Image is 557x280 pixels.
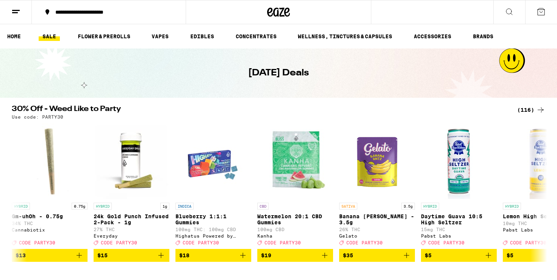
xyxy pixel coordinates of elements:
a: Open page for Banana Runtz - 3.5g from Gelato [339,123,415,249]
div: Cannabiotix [12,227,88,232]
a: Open page for Blueberry 1:1:1 Gummies from Highatus Powered by Cannabiotix [175,123,251,249]
span: $13 [16,252,26,258]
button: Add to bag [421,249,497,262]
span: CODE PARTY30 [510,240,546,245]
p: 100mg CBD [257,227,333,232]
span: $5 [425,252,432,258]
a: FLOWER & PREROLLS [74,32,134,41]
p: 1g [160,203,169,210]
p: Daytime Guava 10:5 High Seltzer [421,213,497,225]
img: Cannabiotix - Gm-uhOh - 0.75g [12,123,88,199]
p: 24k Gold Punch Infused 2-Pack - 1g [94,213,169,225]
p: HYBRID [12,203,30,210]
span: $5 [507,252,513,258]
a: SALE [39,32,60,41]
a: WELLNESS, TINCTURES & CAPSULES [294,32,396,41]
p: SATIVA [339,203,357,210]
button: Add to bag [339,249,415,262]
p: 0.75g [72,203,88,210]
div: Everyday [94,233,169,238]
img: Highatus Powered by Cannabiotix - Blueberry 1:1:1 Gummies [175,123,251,199]
p: INDICA [175,203,194,210]
span: CODE PARTY30 [19,240,55,245]
p: 15mg THC [421,227,497,232]
h1: [DATE] Deals [248,67,309,80]
div: Kanha [257,233,333,238]
p: Gm-uhOh - 0.75g [12,213,88,219]
img: Gelato - Banana Runtz - 3.5g [339,123,415,199]
a: Open page for Daytime Guava 10:5 High Seltzer from Pabst Labs [421,123,497,249]
span: $35 [343,252,353,258]
button: Add to bag [257,249,333,262]
a: CONCENTRATES [232,32,280,41]
p: 34% THC [12,221,88,226]
p: HYBRID [421,203,439,210]
p: 26% THC [339,227,415,232]
img: Kanha - Watermelon 20:1 CBD Gummies [257,123,333,199]
span: CODE PARTY30 [428,240,465,245]
div: Gelato [339,233,415,238]
button: Add to bag [12,249,88,262]
div: Highatus Powered by Cannabiotix [175,233,251,238]
p: Watermelon 20:1 CBD Gummies [257,213,333,225]
span: CODE PARTY30 [101,240,137,245]
a: Open page for Gm-uhOh - 0.75g from Cannabiotix [12,123,88,249]
a: Open page for Watermelon 20:1 CBD Gummies from Kanha [257,123,333,249]
span: CODE PARTY30 [264,240,301,245]
div: Pabst Labs [421,233,497,238]
span: $18 [179,252,189,258]
a: VAPES [148,32,172,41]
img: Everyday - 24k Gold Punch Infused 2-Pack - 1g [94,123,169,199]
a: Open page for 24k Gold Punch Infused 2-Pack - 1g from Everyday [94,123,169,249]
img: Pabst Labs - Daytime Guava 10:5 High Seltzer [421,123,497,199]
p: 100mg THC: 100mg CBD [175,227,251,232]
a: (116) [517,105,545,114]
p: 27% THC [94,227,169,232]
p: 3.5g [401,203,415,210]
button: Add to bag [175,249,251,262]
a: BRANDS [469,32,497,41]
p: Blueberry 1:1:1 Gummies [175,213,251,225]
span: $15 [97,252,108,258]
p: Banana [PERSON_NAME] - 3.5g [339,213,415,225]
span: CODE PARTY30 [183,240,219,245]
p: CBD [257,203,269,210]
span: $19 [261,252,271,258]
p: HYBRID [94,203,112,210]
a: ACCESSORIES [410,32,455,41]
button: Add to bag [94,249,169,262]
span: CODE PARTY30 [346,240,383,245]
a: EDIBLES [186,32,218,41]
a: HOME [3,32,25,41]
p: HYBRID [503,203,521,210]
h2: 30% Off - Weed Like to Party [12,105,508,114]
p: Use code: PARTY30 [12,114,63,119]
